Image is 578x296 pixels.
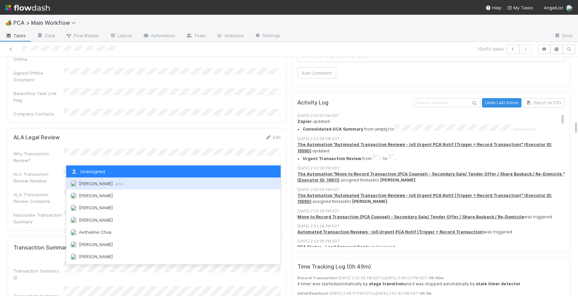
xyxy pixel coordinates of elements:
[115,181,123,186] span: you
[79,242,113,247] span: [PERSON_NAME]
[297,214,565,220] div: was triggered
[297,113,565,119] div: [DATE] 2:53:55 PM EDT
[485,4,501,11] div: Help
[13,150,64,164] div: Why Transaction Review?
[297,244,367,249] a: PCA Status - Lead Approval Sent
[13,134,60,141] h5: ALA Legal Review
[79,193,113,198] span: [PERSON_NAME]
[297,187,565,193] div: [DATE] 2:53:28 PM EDT
[79,181,123,186] span: [PERSON_NAME]
[104,31,137,42] a: Layout
[476,281,520,286] strong: stale timer detector
[297,99,412,106] h5: Activity Log
[211,31,249,42] a: Analytics
[297,229,565,235] div: was triggered
[297,67,336,79] button: Add Comment
[13,70,64,83] div: Signed Offline Document
[79,229,111,235] span: Aetheline Chua
[507,5,533,10] span: My Tasks
[66,32,99,39] span: Flow Builder
[13,171,64,184] div: ALA Transaction Review Needed
[507,4,533,11] a: My Tasks
[297,229,484,234] a: Automated Transaction Reviews - IoS Urgent PCA Notif (Trigger = Record Transaction)
[5,20,12,25] span: 🏕️
[70,169,105,174] span: Unassigned
[5,32,26,39] span: Tasks
[79,205,113,210] span: [PERSON_NAME]
[297,136,565,142] div: [DATE] 2:53:28 PM EDT
[13,19,79,26] span: PCA > Main Workflow
[13,268,64,281] div: Transaction Summary ID
[297,119,312,124] strong: Zapier
[31,31,60,42] a: Data
[70,241,77,248] img: avatar_adb74e0e-9f86-401c-adfc-275927e58b0b.png
[523,98,565,107] button: Export as CSV
[13,110,64,117] div: Company Contacts
[297,171,565,182] a: The Automation "Move to Record Transaction (PCA Counsel) - Secondary Sale/ Tender Offer / Share B...
[13,191,64,205] div: ALA Transaction Review Complete
[181,31,211,42] a: Team
[380,177,415,182] strong: [PERSON_NAME]
[70,180,77,187] img: avatar_ba0ef937-97b0-4cb1-a734-c46f876909ef.png
[265,135,281,140] a: Edit
[70,192,77,199] img: avatar_55a2f090-1307-4765-93b4-f04da16234ba.png
[297,238,565,244] div: [DATE] 2:53:28 PM EDT
[79,254,113,259] span: [PERSON_NAME]
[297,264,371,270] h5: Time Tracking Log ( 0h 49m )
[5,2,50,13] img: logo-inverted-e16ddd16eac7371096b0.svg
[303,156,361,161] strong: Urgent Transaction Review
[297,281,565,287] div: A timer was started automatically by and it was stopped automatically by
[297,142,552,153] a: The Automation "Automated Transaction Reviews - IoS Urgent PCA Notif (Trigger = Record Transactio...
[303,127,363,132] strong: Consolidated GCA Summary
[70,229,77,236] img: avatar_103f69d0-f655-4f4f-bc28-f3abe7034599.png
[70,217,77,223] img: avatar_55c8bf04-bdf8-4706-8388-4c62d4787457.png
[297,244,565,250] div: was triggered
[70,253,77,260] img: avatar_df83acd9-d480-4d6e-a150-67f005a3ea0d.png
[414,98,481,107] input: Search activities...
[303,154,565,162] li: from to
[297,291,328,296] strong: Initial Reachout
[297,275,565,281] div: - [DATE] 2:53:28 PM EDT to [DATE] 3:39:02 PM EDT
[375,127,389,132] em: (empty)
[369,281,404,286] strong: stage transition
[13,212,64,225] div: Inaccurate Transaction Summary
[13,244,70,251] h5: Transaction Summary
[137,31,181,42] a: Automation
[514,127,536,132] span: (show more)
[297,119,565,133] div: updated:
[70,205,77,211] img: avatar_1d14498f-6309-4f08-8780-588779e5ce37.png
[482,98,521,107] button: Undo Last Action
[79,217,113,223] span: [PERSON_NAME]
[297,193,552,204] a: The Automation "Automated Transaction Reviews - IoS Urgent PCA Notif (Trigger = Record Transactio...
[297,276,337,280] strong: Record Transaction
[544,5,563,10] span: AngelList
[297,142,565,162] div: updated:
[297,208,565,214] div: [DATE] 2:53:28 PM EDT
[352,199,387,204] strong: [PERSON_NAME]
[566,5,573,11] img: avatar_ba0ef937-97b0-4cb1-a734-c46f876909ef.png
[297,171,565,183] div: assigned this task to
[478,46,504,52] span: 10 of 10 tasks
[297,214,524,219] a: Move to Record Transaction (PCA Counsel) - Secondary Sale/ Tender Offer / Share Buyback / Re-Domi...
[297,193,565,205] div: assigned this task to
[249,31,286,42] a: Settings
[427,276,444,280] strong: - 0h 45m
[13,90,64,103] div: Backoffice Task Link Flag
[418,291,431,296] strong: - 0h 3m
[549,31,578,42] a: Docs
[303,125,565,133] summary: Consolidated GCA Summary from (empty) to (show more)
[60,31,104,42] a: Flow Builder
[297,165,565,171] div: [DATE] 2:53:28 PM EDT
[297,223,565,229] div: [DATE] 2:53:28 PM EDT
